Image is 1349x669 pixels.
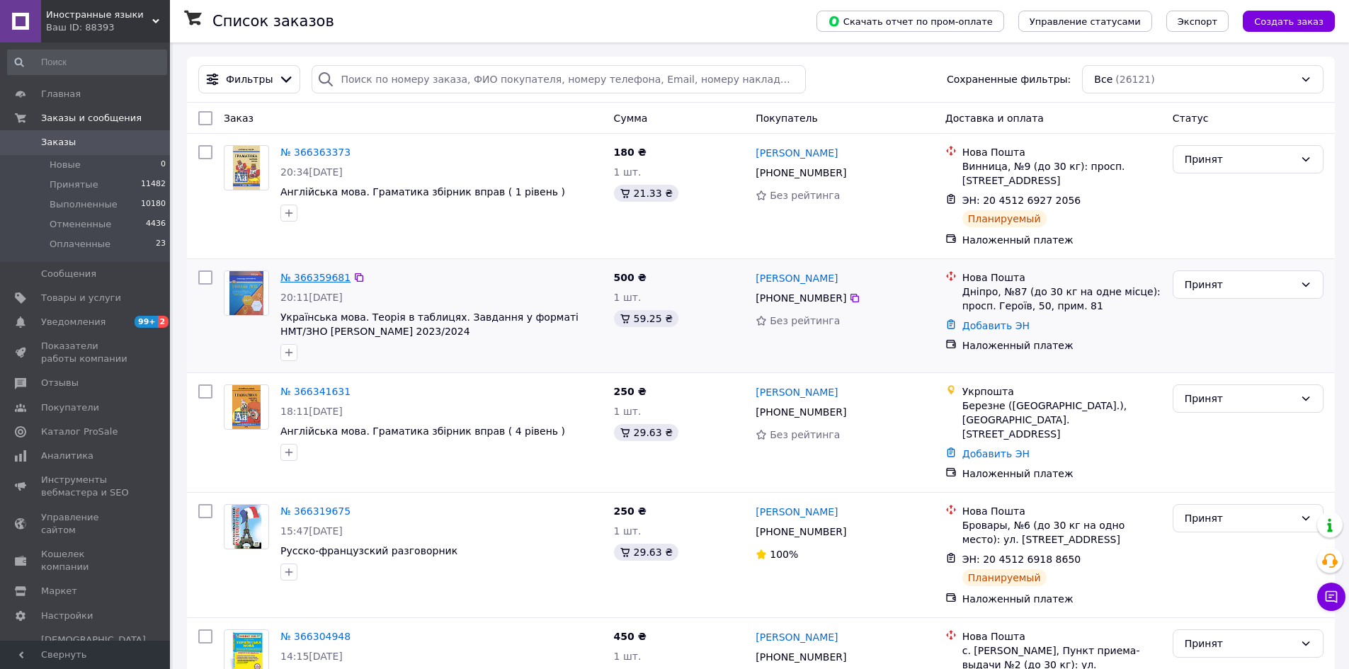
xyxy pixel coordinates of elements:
[962,569,1047,586] div: Планируемый
[233,146,261,190] img: Фото товару
[962,338,1161,353] div: Наложенный платеж
[156,238,166,251] span: 23
[50,198,118,211] span: Выполненные
[280,292,343,303] span: 20:11[DATE]
[224,384,269,430] a: Фото товару
[312,65,805,93] input: Поиск по номеру заказа, ФИО покупателя, номеру телефона, Email, номеру накладной
[756,385,838,399] a: [PERSON_NAME]
[962,195,1081,206] span: ЭН: 20 4512 6927 2056
[224,270,269,316] a: Фото товару
[41,511,131,537] span: Управление сайтом
[1094,72,1112,86] span: Все
[756,113,818,124] span: Покупатель
[962,210,1047,227] div: Планируемый
[41,268,96,280] span: Сообщения
[756,526,846,537] span: [PHONE_NUMBER]
[1185,151,1294,167] div: Принят
[756,292,846,304] span: [PHONE_NUMBER]
[962,518,1161,547] div: Бровары, №6 (до 30 кг на одно место): ул. [STREET_ADDRESS]
[280,311,579,337] a: Українська мова. Теорія в таблицях. Завдання у форматі НМТ/ЗНО [PERSON_NAME] 2023/2024
[947,72,1071,86] span: Сохраненные фильтры:
[1178,16,1217,27] span: Экспорт
[614,406,642,417] span: 1 шт.
[41,292,121,304] span: Товары и услуги
[229,271,263,315] img: Фото товару
[41,450,93,462] span: Аналитика
[962,554,1081,565] span: ЭН: 20 4512 6918 8650
[41,340,131,365] span: Показатели работы компании
[962,384,1161,399] div: Укрпошта
[50,238,110,251] span: Оплаченные
[962,145,1161,159] div: Нова Пошта
[280,425,565,437] a: Англійська мова. Граматика збірник вправ ( 4 рівень )
[962,320,1030,331] a: Добавить ЭН
[50,218,111,231] span: Отмененные
[280,631,351,642] a: № 366304948
[1243,11,1335,32] button: Создать заказ
[614,272,647,283] span: 500 ₴
[962,592,1161,606] div: Наложенный платеж
[614,310,678,327] div: 59.25 ₴
[280,166,343,178] span: 20:34[DATE]
[756,271,838,285] a: [PERSON_NAME]
[280,386,351,397] a: № 366341631
[614,505,647,517] span: 250 ₴
[41,316,106,328] span: Уведомления
[280,651,343,662] span: 14:15[DATE]
[41,112,142,125] span: Заказы и сообщения
[962,233,1161,247] div: Наложенный платеж
[232,385,261,429] img: Фото товару
[962,467,1161,481] div: Наложенный платеж
[1166,11,1229,32] button: Экспорт
[962,270,1161,285] div: Нова Пошта
[770,190,840,201] span: Без рейтинга
[962,448,1030,459] a: Добавить ЭН
[280,525,343,537] span: 15:47[DATE]
[41,377,79,389] span: Отзывы
[232,505,262,549] img: Фото товару
[1115,74,1154,85] span: (26121)
[1254,16,1324,27] span: Создать заказ
[224,145,269,190] a: Фото товару
[280,186,565,198] a: Англійська мова. Граматика збірник вправ ( 1 рівень )
[1018,11,1152,32] button: Управление статусами
[614,525,642,537] span: 1 шт.
[41,88,81,101] span: Главная
[212,13,334,30] h1: Список заказов
[158,316,169,328] span: 2
[756,630,838,644] a: [PERSON_NAME]
[770,549,798,560] span: 100%
[141,178,166,191] span: 11482
[161,159,166,171] span: 0
[962,629,1161,644] div: Нова Пошта
[50,159,81,171] span: Новые
[1185,636,1294,651] div: Принят
[614,386,647,397] span: 250 ₴
[224,504,269,549] a: Фото товару
[46,8,152,21] span: Иностранные языки
[962,285,1161,313] div: Дніпро, №87 (до 30 кг на одне місце): просп. Героїв, 50, прим. 81
[280,272,351,283] a: № 366359681
[962,159,1161,188] div: Винница, №9 (до 30 кг): просп. [STREET_ADDRESS]
[614,166,642,178] span: 1 шт.
[756,651,846,663] span: [PHONE_NUMBER]
[41,548,131,573] span: Кошелек компании
[141,198,166,211] span: 10180
[614,544,678,561] div: 29.63 ₴
[146,218,166,231] span: 4436
[224,113,254,124] span: Заказ
[1030,16,1141,27] span: Управление статусами
[828,15,993,28] span: Скачать отчет по пром-оплате
[962,399,1161,441] div: Березне ([GEOGRAPHIC_DATA].), [GEOGRAPHIC_DATA]. [STREET_ADDRESS]
[280,545,457,556] a: Русско-французский разговорник
[280,505,351,517] a: № 366319675
[41,585,77,597] span: Маркет
[1185,391,1294,406] div: Принят
[41,610,93,622] span: Настройки
[41,401,99,414] span: Покупатели
[770,315,840,326] span: Без рейтинга
[280,147,351,158] a: № 366363373
[7,50,167,75] input: Поиск
[50,178,98,191] span: Принятые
